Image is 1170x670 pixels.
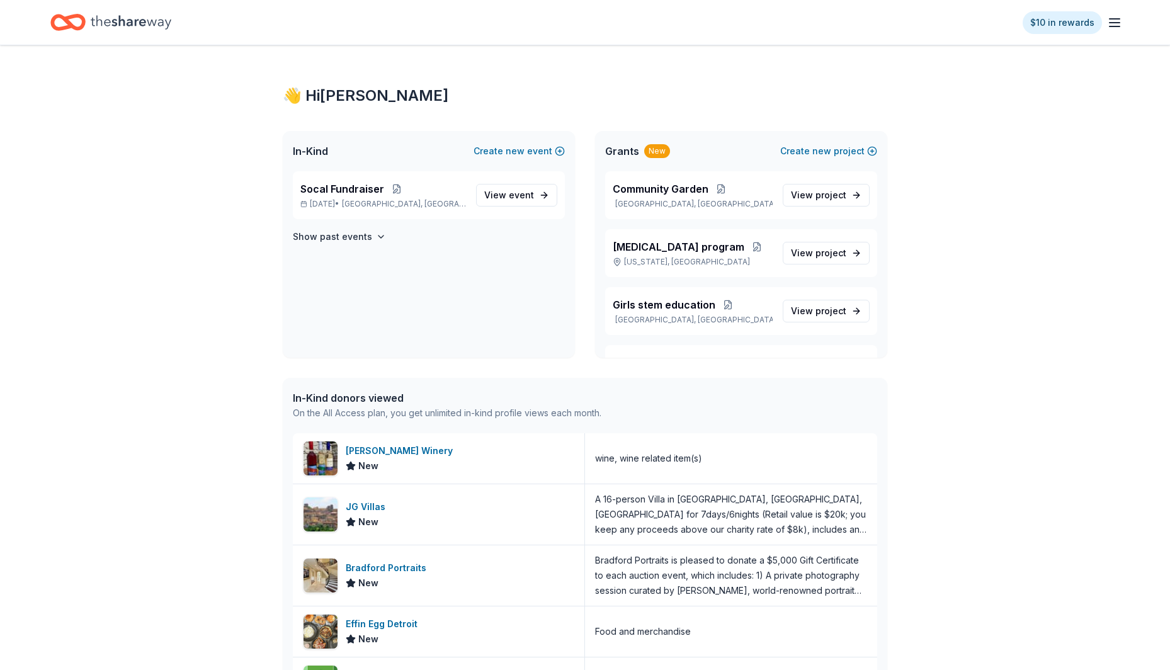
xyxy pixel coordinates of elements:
[613,199,773,209] p: [GEOGRAPHIC_DATA], [GEOGRAPHIC_DATA]
[346,499,390,514] div: JG Villas
[293,144,328,159] span: In-Kind
[812,144,831,159] span: new
[595,553,867,598] div: Bradford Portraits is pleased to donate a $5,000 Gift Certificate to each auction event, which in...
[476,184,557,207] a: View event
[815,247,846,258] span: project
[293,406,601,421] div: On the All Access plan, you get unlimited in-kind profile views each month.
[293,229,372,244] h4: Show past events
[613,297,715,312] span: Girls stem education
[613,315,773,325] p: [GEOGRAPHIC_DATA], [GEOGRAPHIC_DATA]
[474,144,565,159] button: Createnewevent
[509,190,534,200] span: event
[783,300,870,322] a: View project
[644,144,670,158] div: New
[484,188,534,203] span: View
[293,229,386,244] button: Show past events
[300,181,384,196] span: Socal Fundraiser
[346,560,431,576] div: Bradford Portraits
[613,181,708,196] span: Community Garden
[506,144,525,159] span: new
[293,390,601,406] div: In-Kind donors viewed
[300,199,466,209] p: [DATE] •
[304,441,338,475] img: Image for Fulkerson Winery
[283,86,887,106] div: 👋 Hi [PERSON_NAME]
[346,616,423,632] div: Effin Egg Detroit
[783,242,870,264] a: View project
[342,199,466,209] span: [GEOGRAPHIC_DATA], [GEOGRAPHIC_DATA]
[791,188,846,203] span: View
[815,305,846,316] span: project
[1023,11,1102,34] a: $10 in rewards
[613,257,773,267] p: [US_STATE], [GEOGRAPHIC_DATA]
[791,304,846,319] span: View
[358,632,378,647] span: New
[50,8,171,37] a: Home
[613,355,720,370] span: After school program
[304,615,338,649] img: Image for Effin Egg Detroit
[595,492,867,537] div: A 16-person Villa in [GEOGRAPHIC_DATA], [GEOGRAPHIC_DATA], [GEOGRAPHIC_DATA] for 7days/6nights (R...
[304,559,338,593] img: Image for Bradford Portraits
[595,624,691,639] div: Food and merchandise
[605,144,639,159] span: Grants
[358,514,378,530] span: New
[783,184,870,207] a: View project
[815,190,846,200] span: project
[791,246,846,261] span: View
[358,576,378,591] span: New
[358,458,378,474] span: New
[304,497,338,531] img: Image for JG Villas
[595,451,702,466] div: wine, wine related item(s)
[613,239,744,254] span: [MEDICAL_DATA] program
[780,144,877,159] button: Createnewproject
[346,443,458,458] div: [PERSON_NAME] Winery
